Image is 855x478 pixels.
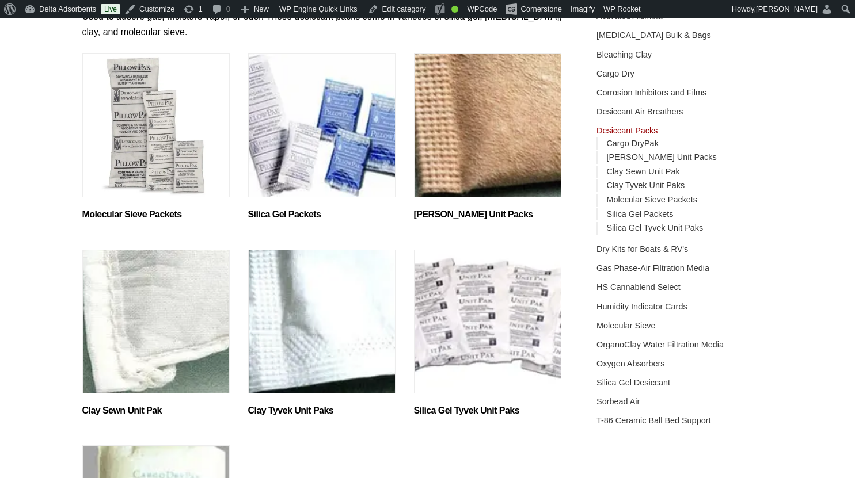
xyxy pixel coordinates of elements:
a: Silica Gel Tyvek Unit Paks [606,223,703,232]
p: Used to adsorb gas, moisture vapor, or odor. These desiccant packs come in varieties of silica ge... [82,9,563,40]
a: Desiccant Air Breathers [596,107,683,116]
img: Clay Tyvek Unit Paks [248,250,396,393]
a: Cargo Dry [596,69,634,78]
a: HS Cannablend Select [596,282,681,292]
a: Silica Gel Desiccant [596,378,670,387]
a: Humidity Indicator Cards [596,302,687,311]
a: Silica Gel Packets [606,209,673,219]
a: Visit product category Silica Gel Packets [248,53,396,220]
a: Corrosion Inhibitors and Films [596,88,706,97]
a: OrganoClay Water Filtration Media [596,340,724,349]
a: Gas Phase-Air Filtration Media [596,263,709,273]
a: Visit product category Clay Kraft Unit Packs [414,53,561,220]
a: Dry Kits for Boats & RV's [596,244,688,254]
img: Silica Gel Packets [248,53,396,197]
h2: [PERSON_NAME] Unit Packs [414,209,561,220]
a: Clay Sewn Unit Pak [606,167,679,176]
div: Good [451,6,458,13]
a: Visit product category Silica Gel Tyvek Unit Paks [414,250,561,416]
h2: Silica Gel Tyvek Unit Paks [414,405,561,416]
a: Live [101,4,120,14]
a: Molecular Sieve [596,321,655,330]
img: Silica Gel Tyvek Unit Paks [414,250,561,393]
a: [MEDICAL_DATA] Bulk & Bags [596,30,711,40]
a: T-86 Ceramic Ball Bed Support [596,416,710,425]
a: Clay Tyvek Unit Paks [606,181,685,190]
a: Visit product category Molecular Sieve Packets [82,53,230,220]
a: Sorbead Air [596,397,640,406]
span: [PERSON_NAME] [756,5,818,13]
h2: Silica Gel Packets [248,209,396,220]
a: Visit product category Clay Tyvek Unit Paks [248,250,396,416]
a: Cargo DryPak [606,139,658,148]
a: Visit product category Clay Sewn Unit Pak [82,250,230,416]
a: Oxygen Absorbers [596,359,664,368]
img: Clay Kraft Unit Packs [414,53,561,197]
h2: Clay Tyvek Unit Paks [248,405,396,416]
a: Molecular Sieve Packets [606,195,697,204]
img: Clay Sewn Unit Pak [82,250,230,393]
a: Desiccant Packs [596,126,658,135]
h2: Clay Sewn Unit Pak [82,405,230,416]
a: [PERSON_NAME] Unit Packs [606,152,716,162]
img: Molecular Sieve Packets [82,53,230,197]
a: Bleaching Clay [596,50,652,59]
h2: Molecular Sieve Packets [82,209,230,220]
